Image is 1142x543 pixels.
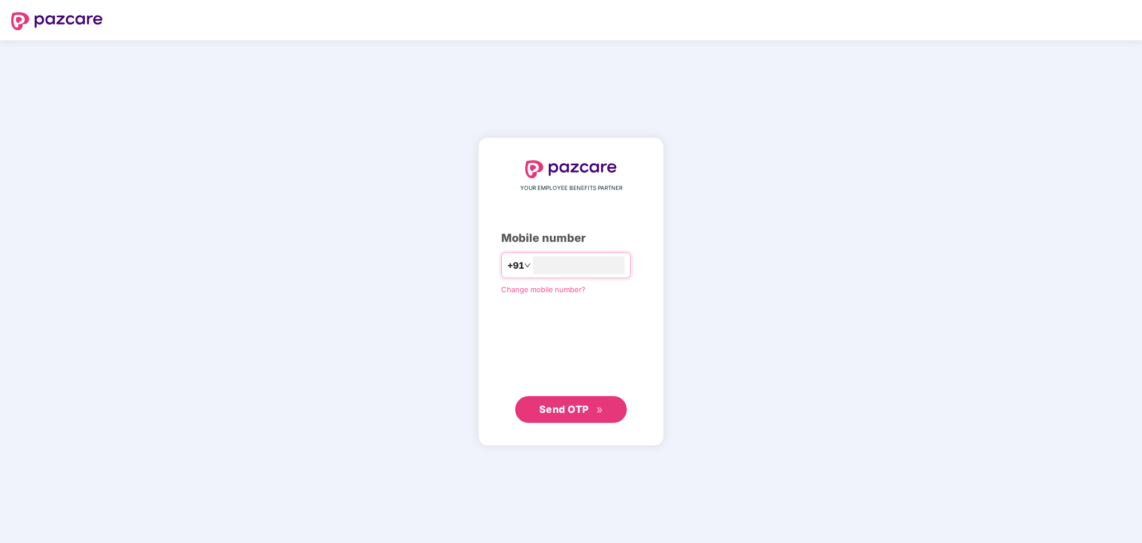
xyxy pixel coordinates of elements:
[520,184,622,193] span: YOUR EMPLOYEE BENEFITS PARTNER
[11,12,103,30] img: logo
[501,285,586,294] a: Change mobile number?
[507,259,524,273] span: +91
[539,403,589,415] span: Send OTP
[524,262,531,269] span: down
[525,160,617,178] img: logo
[501,230,641,247] div: Mobile number
[596,407,603,414] span: double-right
[515,396,627,423] button: Send OTPdouble-right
